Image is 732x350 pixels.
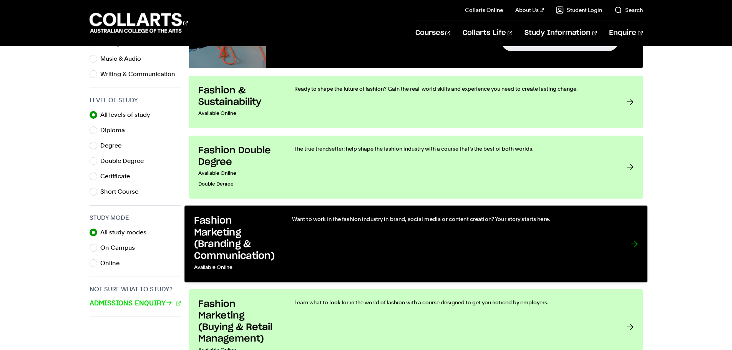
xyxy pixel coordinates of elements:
[100,109,156,120] label: All levels of study
[198,179,279,189] p: Double Degree
[198,168,279,179] p: Available Online
[90,12,188,34] div: Go to homepage
[100,227,153,238] label: All study modes
[100,171,136,182] label: Certificate
[100,69,181,80] label: Writing & Communication
[614,6,643,14] a: Search
[100,156,150,166] label: Double Degree
[189,136,643,199] a: Fashion Double Degree Available OnlineDouble Degree The true trendsetter: help shape the fashion ...
[525,20,597,46] a: Study Information
[609,20,642,46] a: Enquire
[292,215,615,223] p: Want to work in the fashion industry in brand, social media or content creation? Your story start...
[90,96,181,105] h3: Level of Study
[556,6,602,14] a: Student Login
[100,125,131,136] label: Diploma
[189,76,643,128] a: Fashion & Sustainability Available Online Ready to shape the future of fashion? Gain the real-wor...
[194,215,276,262] h3: Fashion Marketing (Branding & Communication)
[294,85,611,93] p: Ready to shape the future of fashion? Gain the real-world skills and experience you need to creat...
[184,206,647,282] a: Fashion Marketing (Branding & Communication) Available Online Want to work in the fashion industr...
[90,299,181,309] a: Admissions Enquiry
[463,20,512,46] a: Collarts Life
[294,299,611,306] p: Learn what to look for in the world of fashion with a course designed to get you noticed by emplo...
[198,145,279,168] h3: Fashion Double Degree
[90,213,181,222] h3: Study Mode
[100,258,126,269] label: Online
[194,262,276,273] p: Available Online
[198,85,279,108] h3: Fashion & Sustainability
[90,285,181,294] h3: Not sure what to study?
[100,140,128,151] label: Degree
[100,186,144,197] label: Short Course
[465,6,503,14] a: Collarts Online
[198,299,279,345] h3: Fashion Marketing (Buying & Retail Management)
[415,20,450,46] a: Courses
[294,145,611,153] p: The true trendsetter: help shape the fashion industry with a course that’s the best of both worlds.
[100,53,147,64] label: Music & Audio
[515,6,544,14] a: About Us
[198,108,279,119] p: Available Online
[100,242,141,253] label: On Campus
